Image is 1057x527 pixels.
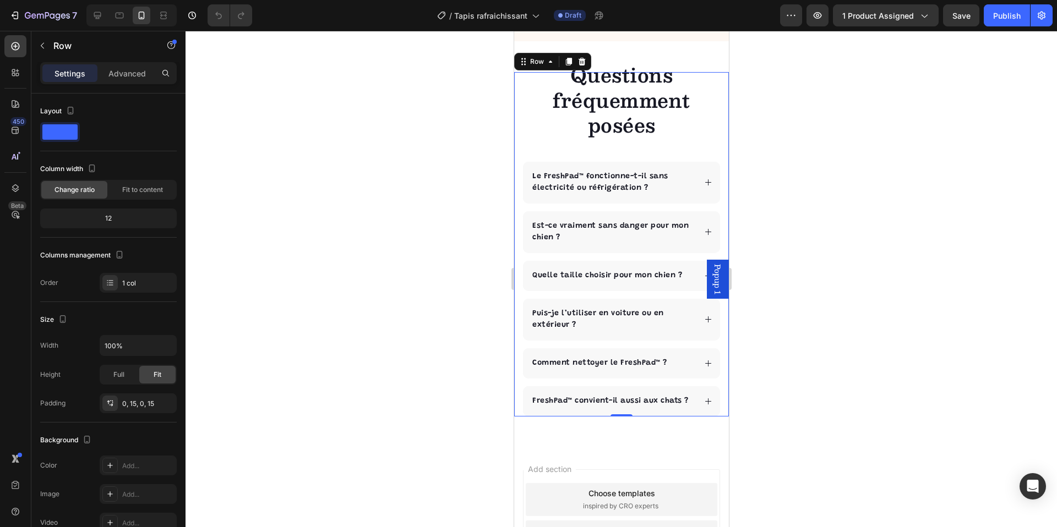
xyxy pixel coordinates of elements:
input: Auto [100,336,176,355]
div: Color [40,460,57,470]
button: 7 [4,4,82,26]
span: Tapis rafraichissant [454,10,527,21]
div: 0, 15, 0, 15 [122,399,174,409]
div: Height [40,370,61,380]
button: Publish [984,4,1030,26]
button: Save [943,4,979,26]
div: Add... [122,461,174,471]
p: Advanced [108,68,146,79]
div: Order [40,278,58,288]
span: Draft [565,10,581,20]
div: Open Intercom Messenger [1020,473,1046,499]
span: Change ratio [55,185,95,195]
span: Fit [154,370,161,380]
div: Undo/Redo [208,4,252,26]
div: Padding [40,398,66,408]
div: Column width [40,162,99,177]
div: 12 [42,211,175,226]
div: Beta [8,201,26,210]
span: Fit to content [122,185,163,195]
p: Row [53,39,147,52]
div: Size [40,312,69,327]
p: Settings [55,68,85,79]
div: Image [40,489,59,499]
iframe: Design area [514,31,729,527]
div: Background [40,433,94,448]
span: Full [113,370,124,380]
div: Add... [122,490,174,499]
button: 1 product assigned [833,4,939,26]
div: Layout [40,104,77,119]
div: Publish [993,10,1021,21]
div: 1 col [122,278,174,288]
div: Generate layout [79,494,137,506]
span: / [449,10,452,21]
p: 7 [72,9,77,22]
div: Width [40,341,58,350]
span: 1 product assigned [842,10,914,21]
div: 450 [10,117,26,126]
div: Columns management [40,248,126,263]
span: Save [952,11,971,20]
